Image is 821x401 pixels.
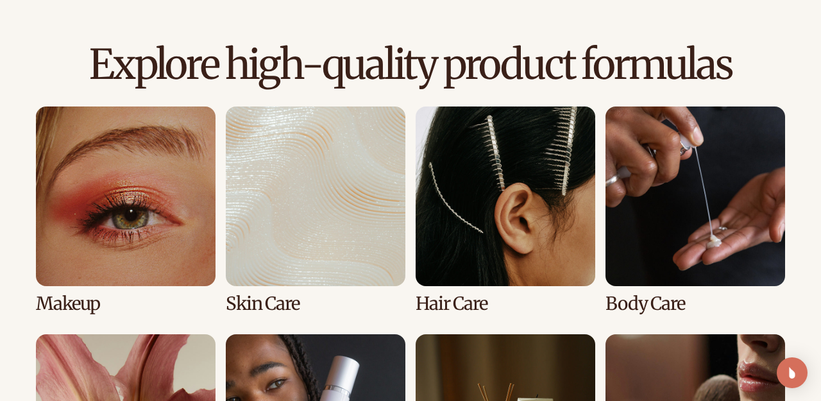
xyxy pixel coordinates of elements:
[416,107,595,314] div: 3 / 8
[605,107,785,314] div: 4 / 8
[36,294,216,314] h3: Makeup
[36,107,216,314] div: 1 / 8
[416,294,595,314] h3: Hair Care
[226,294,405,314] h3: Skin Care
[226,107,405,314] div: 2 / 8
[777,357,808,388] div: Open Intercom Messenger
[36,43,785,86] h2: Explore high-quality product formulas
[605,294,785,314] h3: Body Care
